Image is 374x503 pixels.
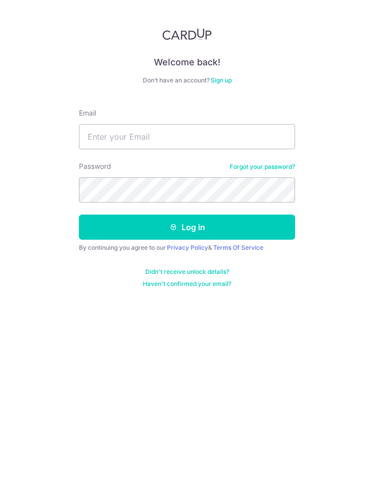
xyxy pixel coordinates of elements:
div: By continuing you agree to our & [79,244,295,252]
a: Sign up [211,76,232,84]
img: CardUp Logo [162,28,212,40]
a: Haven't confirmed your email? [143,280,231,288]
div: Don’t have an account? [79,76,295,84]
label: Email [79,108,96,118]
a: Didn't receive unlock details? [145,268,229,276]
label: Password [79,161,111,171]
a: Forgot your password? [230,163,295,171]
h4: Welcome back! [79,56,295,68]
a: Terms Of Service [213,244,263,251]
a: Privacy Policy [167,244,208,251]
button: Log in [79,215,295,240]
input: Enter your Email [79,124,295,149]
